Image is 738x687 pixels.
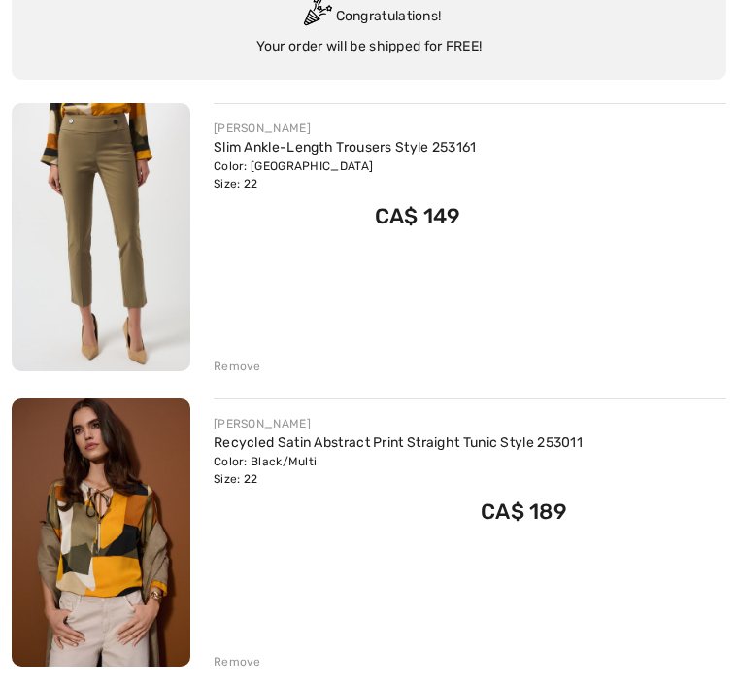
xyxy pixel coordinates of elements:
[481,498,567,525] span: CA$ 189
[214,453,583,488] div: Color: Black/Multi Size: 22
[214,139,477,155] a: Slim Ankle-Length Trousers Style 253161
[214,653,261,670] div: Remove
[375,203,461,229] span: CA$ 149
[214,157,477,192] div: Color: [GEOGRAPHIC_DATA] Size: 22
[214,434,583,451] a: Recycled Satin Abstract Print Straight Tunic Style 253011
[214,358,261,375] div: Remove
[214,120,477,137] div: [PERSON_NAME]
[214,415,583,432] div: [PERSON_NAME]
[12,103,190,371] img: Slim Ankle-Length Trousers Style 253161
[12,398,190,667] img: Recycled Satin Abstract Print Straight Tunic Style 253011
